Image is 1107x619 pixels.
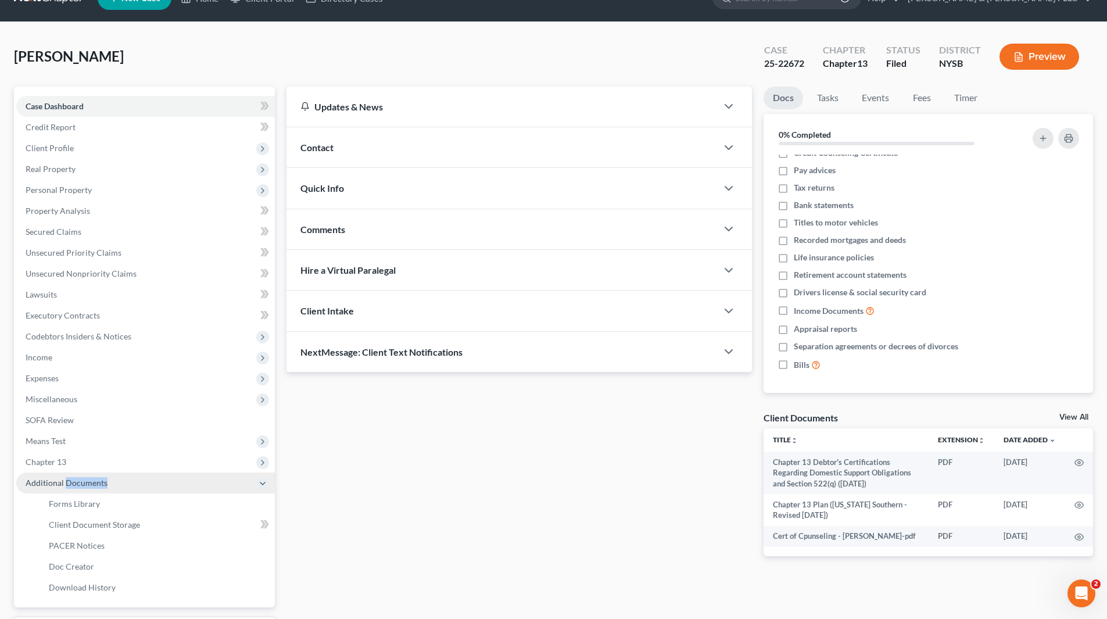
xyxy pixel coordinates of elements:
[26,101,84,111] span: Case Dashboard
[49,499,100,509] span: Forms Library
[40,493,275,514] a: Forms Library
[16,263,275,284] a: Unsecured Nonpriority Claims
[929,452,994,494] td: PDF
[16,284,275,305] a: Lawsuits
[49,520,140,529] span: Client Document Storage
[26,352,52,362] span: Income
[26,394,77,404] span: Miscellaneous
[26,331,131,341] span: Codebtors Insiders & Notices
[300,183,344,194] span: Quick Info
[939,44,981,57] div: District
[26,143,74,153] span: Client Profile
[764,494,929,526] td: Chapter 13 Plan ([US_STATE] Southern - Revised [DATE])
[939,57,981,70] div: NYSB
[994,494,1065,526] td: [DATE]
[773,435,798,444] a: Titleunfold_more
[808,87,848,109] a: Tasks
[929,526,994,547] td: PDF
[794,323,857,335] span: Appraisal reports
[16,201,275,221] a: Property Analysis
[26,436,66,446] span: Means Test
[1091,579,1101,589] span: 2
[852,87,898,109] a: Events
[794,164,836,176] span: Pay advices
[823,44,868,57] div: Chapter
[40,577,275,598] a: Download History
[16,410,275,431] a: SOFA Review
[26,227,81,237] span: Secured Claims
[40,556,275,577] a: Doc Creator
[794,359,809,371] span: Bills
[1004,435,1056,444] a: Date Added expand_more
[16,221,275,242] a: Secured Claims
[794,305,864,317] span: Income Documents
[26,415,74,425] span: SOFA Review
[764,412,838,424] div: Client Documents
[823,57,868,70] div: Chapter
[1059,413,1088,421] a: View All
[857,58,868,69] span: 13
[886,57,920,70] div: Filed
[16,242,275,263] a: Unsecured Priority Claims
[300,305,354,316] span: Client Intake
[764,452,929,494] td: Chapter 13 Debtor's Certifications Regarding Domestic Support Obligations and Section 522(q) ([DA...
[978,437,985,444] i: unfold_more
[999,44,1079,70] button: Preview
[49,582,116,592] span: Download History
[49,541,105,550] span: PACER Notices
[794,269,907,281] span: Retirement account statements
[779,130,831,139] strong: 0% Completed
[1049,437,1056,444] i: expand_more
[26,122,76,132] span: Credit Report
[764,44,804,57] div: Case
[794,341,958,352] span: Separation agreements or decrees of divorces
[1067,579,1095,607] iframe: Intercom live chat
[945,87,987,109] a: Timer
[26,185,92,195] span: Personal Property
[49,561,94,571] span: Doc Creator
[300,142,334,153] span: Contact
[794,234,906,246] span: Recorded mortgages and deeds
[40,514,275,535] a: Client Document Storage
[794,182,834,194] span: Tax returns
[26,310,100,320] span: Executory Contracts
[26,373,59,383] span: Expenses
[16,96,275,117] a: Case Dashboard
[938,435,985,444] a: Extensionunfold_more
[300,101,703,113] div: Updates & News
[994,452,1065,494] td: [DATE]
[794,217,878,228] span: Titles to motor vehicles
[791,437,798,444] i: unfold_more
[764,87,803,109] a: Docs
[16,117,275,138] a: Credit Report
[764,526,929,547] td: Cert of Cpunseling - [PERSON_NAME]-pdf
[886,44,920,57] div: Status
[14,48,124,65] span: [PERSON_NAME]
[300,224,345,235] span: Comments
[300,346,463,357] span: NextMessage: Client Text Notifications
[16,305,275,326] a: Executory Contracts
[26,289,57,299] span: Lawsuits
[40,535,275,556] a: PACER Notices
[994,526,1065,547] td: [DATE]
[929,494,994,526] td: PDF
[26,206,90,216] span: Property Analysis
[794,199,854,211] span: Bank statements
[26,478,108,488] span: Additional Documents
[26,269,137,278] span: Unsecured Nonpriority Claims
[26,457,66,467] span: Chapter 13
[26,164,76,174] span: Real Property
[794,287,926,298] span: Drivers license & social security card
[794,252,874,263] span: Life insurance policies
[300,264,396,275] span: Hire a Virtual Paralegal
[903,87,940,109] a: Fees
[764,57,804,70] div: 25-22672
[26,248,121,257] span: Unsecured Priority Claims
